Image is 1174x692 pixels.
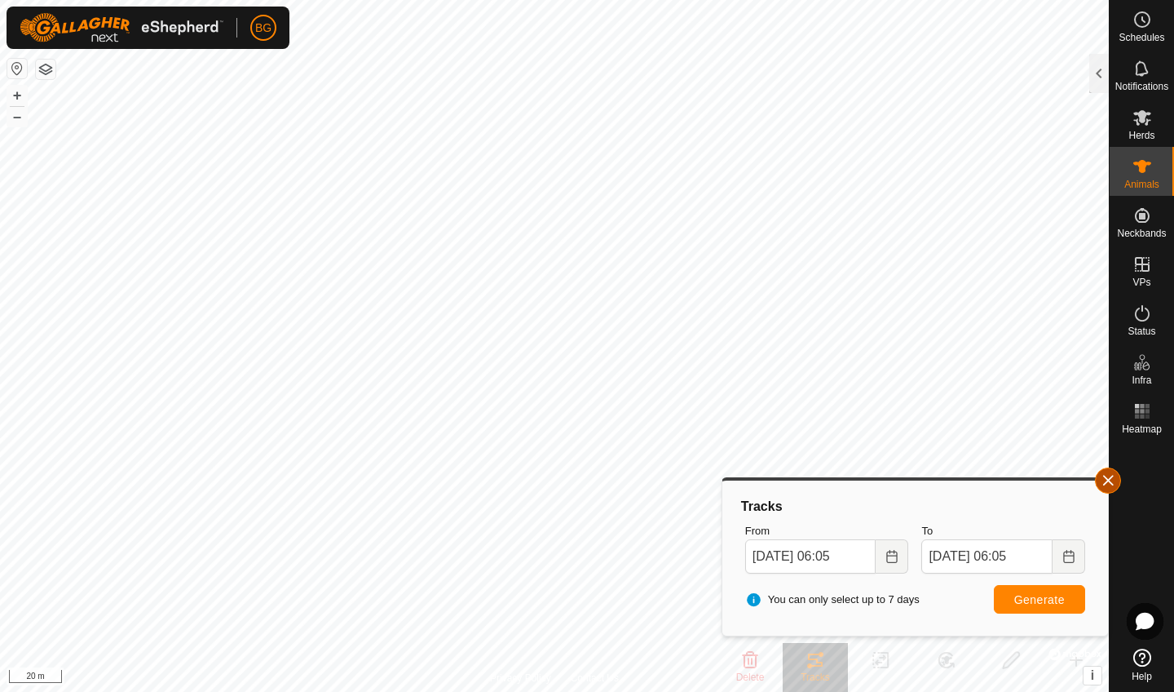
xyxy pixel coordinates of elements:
span: VPs [1132,277,1150,287]
span: Herds [1128,131,1154,140]
img: Gallagher Logo [20,13,223,42]
span: BG [255,20,271,37]
span: Heatmap [1122,424,1162,434]
button: Generate [994,585,1085,614]
button: Map Layers [36,60,55,79]
a: Contact Us [571,671,619,685]
span: Animals [1124,180,1159,189]
span: Status [1128,326,1155,336]
label: From [745,523,909,539]
label: To [921,523,1085,539]
span: Notifications [1115,82,1168,91]
span: Infra [1132,375,1151,385]
button: Choose Date [876,539,908,574]
a: Privacy Policy [490,671,551,685]
a: Help [1110,642,1174,688]
span: i [1091,668,1094,682]
span: Schedules [1119,33,1164,42]
span: Generate [1014,593,1065,606]
button: Reset Map [7,59,27,78]
button: Choose Date [1053,539,1085,574]
span: Help [1132,672,1152,681]
button: – [7,107,27,126]
button: i [1084,667,1101,685]
div: Tracks [739,497,1092,517]
span: Neckbands [1117,228,1166,238]
button: + [7,86,27,105]
span: You can only select up to 7 days [745,592,920,608]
